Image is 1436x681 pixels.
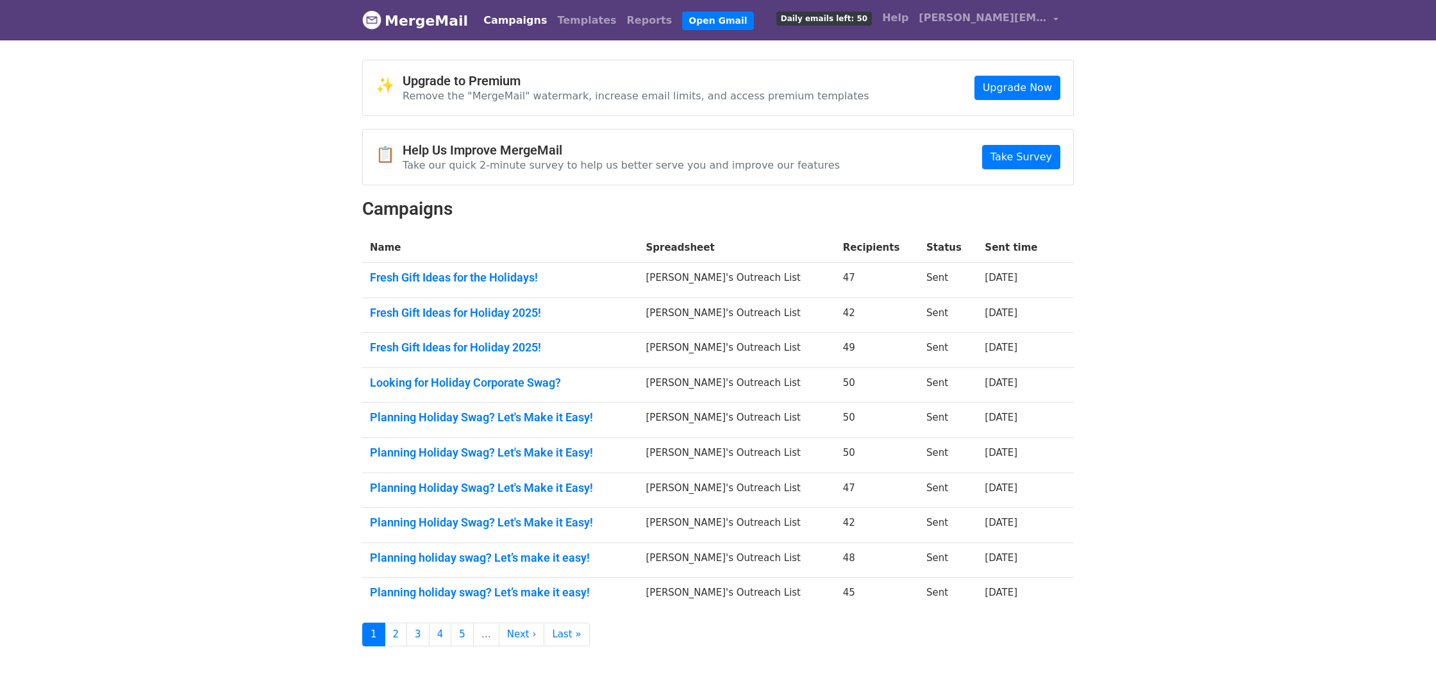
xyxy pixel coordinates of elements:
th: Sent time [977,233,1056,263]
a: 1 [362,623,385,646]
a: [DATE] [985,447,1017,458]
a: [DATE] [985,307,1017,319]
a: Next › [499,623,545,646]
span: [PERSON_NAME][EMAIL_ADDRESS][PERSON_NAME][DOMAIN_NAME] [919,10,1047,26]
td: [PERSON_NAME]'s Outreach List [639,438,835,473]
a: Fresh Gift Ideas for the Holidays! [370,271,631,285]
a: Planning Holiday Swag? Let's Make it Easy! [370,481,631,495]
a: Planning Holiday Swag? Let's Make it Easy! [370,446,631,460]
td: Sent [919,438,977,473]
td: Sent [919,263,977,298]
a: MergeMail [362,7,468,34]
td: Sent [919,508,977,543]
td: 50 [835,367,919,403]
a: Open Gmail [682,12,753,30]
td: [PERSON_NAME]'s Outreach List [639,298,835,333]
p: Remove the "MergeMail" watermark, increase email limits, and access premium templates [403,89,869,103]
td: [PERSON_NAME]'s Outreach List [639,508,835,543]
td: Sent [919,578,977,612]
th: Recipients [835,233,919,263]
td: 50 [835,403,919,438]
a: Planning Holiday Swag? Let's Make it Easy! [370,410,631,425]
a: [DATE] [985,412,1017,423]
td: 47 [835,473,919,508]
h2: Campaigns [362,198,1074,220]
a: 5 [451,623,474,646]
a: Campaigns [478,8,552,33]
p: Take our quick 2-minute survey to help us better serve you and improve our features [403,158,840,172]
td: [PERSON_NAME]'s Outreach List [639,367,835,403]
td: 42 [835,298,919,333]
td: 47 [835,263,919,298]
th: Spreadsheet [639,233,835,263]
td: Sent [919,473,977,508]
a: Last » [544,623,589,646]
td: [PERSON_NAME]'s Outreach List [639,263,835,298]
td: 49 [835,333,919,368]
a: Fresh Gift Ideas for Holiday 2025! [370,306,631,320]
a: [DATE] [985,272,1017,283]
td: [PERSON_NAME]'s Outreach List [639,542,835,578]
td: Sent [919,403,977,438]
h4: Help Us Improve MergeMail [403,142,840,158]
a: 2 [385,623,408,646]
td: [PERSON_NAME]'s Outreach List [639,403,835,438]
td: 42 [835,508,919,543]
a: Planning holiday swag? Let’s make it easy! [370,585,631,600]
a: Help [877,5,914,31]
h4: Upgrade to Premium [403,73,869,88]
span: ✨ [376,76,403,95]
td: Sent [919,298,977,333]
a: Planning Holiday Swag? Let's Make it Easy! [370,516,631,530]
a: [DATE] [985,342,1017,353]
img: MergeMail logo [362,10,381,29]
th: Name [362,233,639,263]
td: [PERSON_NAME]'s Outreach List [639,473,835,508]
a: [DATE] [985,517,1017,528]
a: [DATE] [985,587,1017,598]
a: Daily emails left: 50 [771,5,877,31]
td: 48 [835,542,919,578]
a: Planning holiday swag? Let’s make it easy! [370,551,631,565]
span: 📋 [376,146,403,164]
span: Daily emails left: 50 [776,12,872,26]
th: Status [919,233,977,263]
a: [DATE] [985,482,1017,494]
a: Upgrade Now [974,76,1060,100]
a: 3 [406,623,430,646]
a: Take Survey [982,145,1060,169]
a: 4 [429,623,452,646]
a: Looking for Holiday Corporate Swag? [370,376,631,390]
td: [PERSON_NAME]'s Outreach List [639,333,835,368]
td: Sent [919,367,977,403]
a: Reports [622,8,678,33]
td: 45 [835,578,919,612]
td: Sent [919,542,977,578]
a: Fresh Gift Ideas for Holiday 2025! [370,340,631,355]
a: [DATE] [985,552,1017,564]
a: [DATE] [985,377,1017,389]
td: [PERSON_NAME]'s Outreach List [639,578,835,612]
a: [PERSON_NAME][EMAIL_ADDRESS][PERSON_NAME][DOMAIN_NAME] [914,5,1064,35]
td: 50 [835,438,919,473]
td: Sent [919,333,977,368]
a: Templates [552,8,621,33]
